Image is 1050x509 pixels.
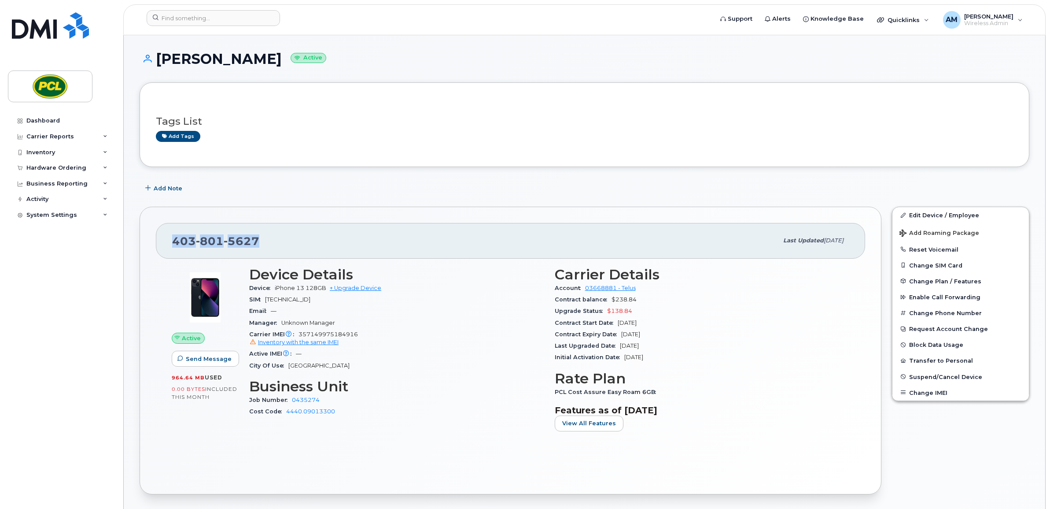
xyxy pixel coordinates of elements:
[140,51,1029,67] h1: [PERSON_NAME]
[555,342,620,349] span: Last Upgraded Date
[620,342,639,349] span: [DATE]
[892,289,1029,305] button: Enable Call Forwarding
[292,397,320,403] a: 0435274
[892,305,1029,321] button: Change Phone Number
[156,116,1013,127] h3: Tags List
[249,267,544,282] h3: Device Details
[618,320,637,326] span: [DATE]
[271,308,276,314] span: —
[892,257,1029,273] button: Change SIM Card
[892,353,1029,368] button: Transfer to Personal
[179,271,232,324] img: image20231002-4137094-11ngalm.jpeg
[555,416,623,431] button: View All Features
[892,207,1029,223] a: Edit Device / Employee
[249,397,292,403] span: Job Number
[892,223,1029,241] button: Add Roaming Package
[892,321,1029,337] button: Request Account Change
[624,354,643,360] span: [DATE]
[196,234,224,248] span: 801
[892,273,1029,289] button: Change Plan / Features
[281,320,335,326] span: Unknown Manager
[909,278,981,284] span: Change Plan / Features
[555,320,618,326] span: Contract Start Date
[249,408,286,415] span: Cost Code
[172,375,205,381] span: 964.64 MB
[258,339,339,346] span: Inventory with the same IMEI
[249,308,271,314] span: Email
[182,334,201,342] span: Active
[249,285,275,291] span: Device
[249,320,281,326] span: Manager
[205,374,222,381] span: used
[156,131,200,142] a: Add tags
[555,296,612,303] span: Contract balance
[286,408,335,415] a: 4440.09013300
[783,237,824,244] span: Last updated
[249,350,296,357] span: Active IMEI
[249,379,544,394] h3: Business Unit
[555,267,850,282] h3: Carrier Details
[892,385,1029,401] button: Change IMEI
[154,184,182,193] span: Add Note
[612,296,637,303] span: $238.84
[909,294,980,301] span: Enable Call Forwarding
[555,405,850,416] h3: Features as of [DATE]
[330,285,381,291] a: + Upgrade Device
[172,386,237,400] span: included this month
[555,389,660,395] span: PCL Cost Assure Easy Roam 6GB
[140,180,190,196] button: Add Note
[555,354,624,360] span: Initial Activation Date
[555,285,585,291] span: Account
[265,296,310,303] span: [TECHNICAL_ID]
[249,296,265,303] span: SIM
[607,308,632,314] span: $138.84
[899,230,979,238] span: Add Roaming Package
[585,285,636,291] a: 03668881 - Telus
[186,355,232,363] span: Send Message
[172,386,205,392] span: 0.00 Bytes
[892,337,1029,353] button: Block Data Usage
[892,241,1029,257] button: Reset Voicemail
[172,351,239,367] button: Send Message
[249,331,298,338] span: Carrier IMEI
[909,373,982,380] span: Suspend/Cancel Device
[249,339,339,346] a: Inventory with the same IMEI
[275,285,326,291] span: iPhone 13 128GB
[291,53,326,63] small: Active
[288,362,350,369] span: [GEOGRAPHIC_DATA]
[555,371,850,386] h3: Rate Plan
[172,234,259,248] span: 403
[296,350,302,357] span: —
[555,331,621,338] span: Contract Expiry Date
[892,369,1029,385] button: Suspend/Cancel Device
[824,237,844,244] span: [DATE]
[249,362,288,369] span: City Of Use
[249,331,544,347] span: 357149975184916
[224,234,259,248] span: 5627
[555,308,607,314] span: Upgrade Status
[621,331,640,338] span: [DATE]
[562,419,616,427] span: View All Features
